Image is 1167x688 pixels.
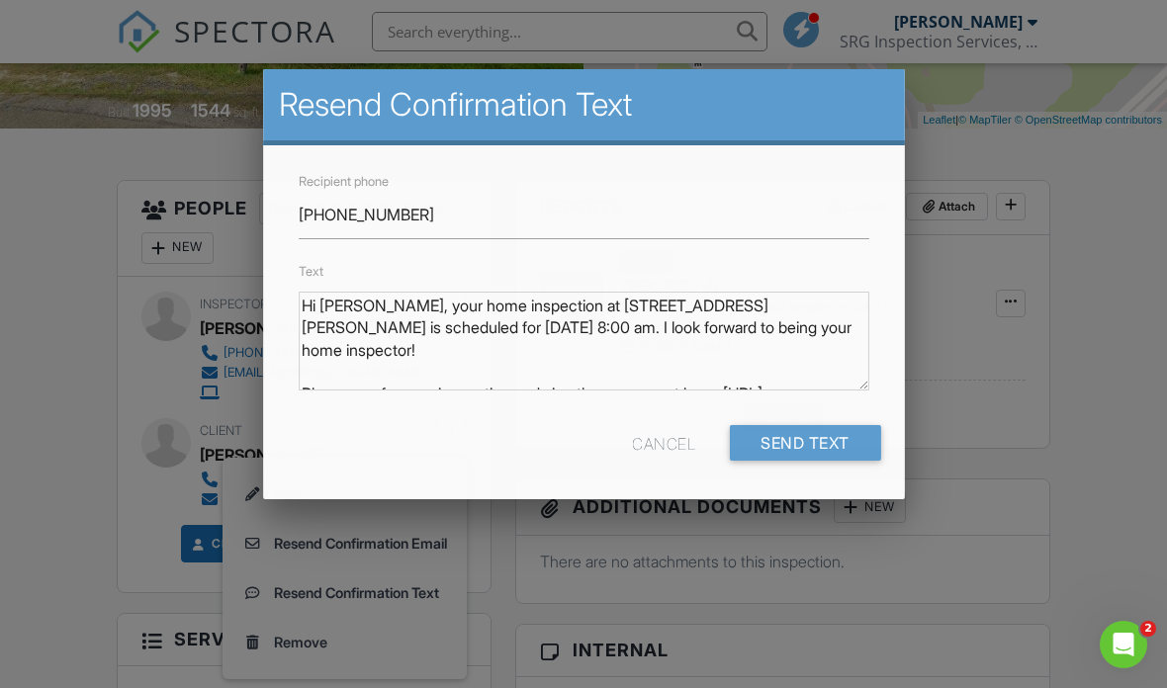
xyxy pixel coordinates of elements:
input: Send Text [729,425,880,461]
span: 2 [1140,621,1156,637]
textarea: Hi [PERSON_NAME], your home inspection at [STREET_ADDRESS][PERSON_NAME] is scheduled for [DATE] 8... [299,292,869,390]
iframe: Intercom live chat [1100,621,1147,668]
label: Recipient phone [299,174,389,189]
div: Cancel [632,425,695,461]
label: Text [299,264,323,279]
h2: Resend Confirmation Text [279,85,889,125]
